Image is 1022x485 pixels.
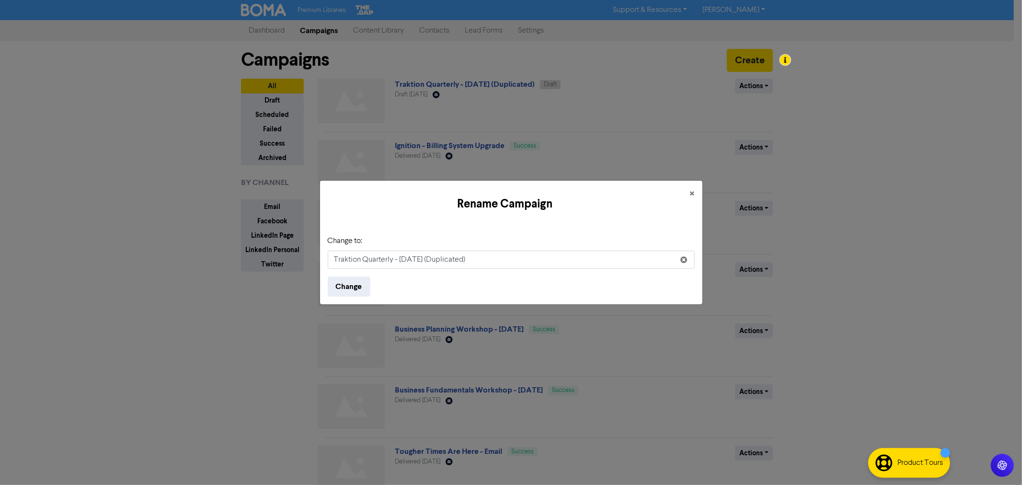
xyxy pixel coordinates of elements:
[328,196,682,213] h5: Rename Campaign
[974,439,1022,485] iframe: Chat Widget
[682,181,702,208] button: Close
[328,235,363,247] label: Change to:
[690,187,695,201] span: ×
[328,277,370,297] button: Change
